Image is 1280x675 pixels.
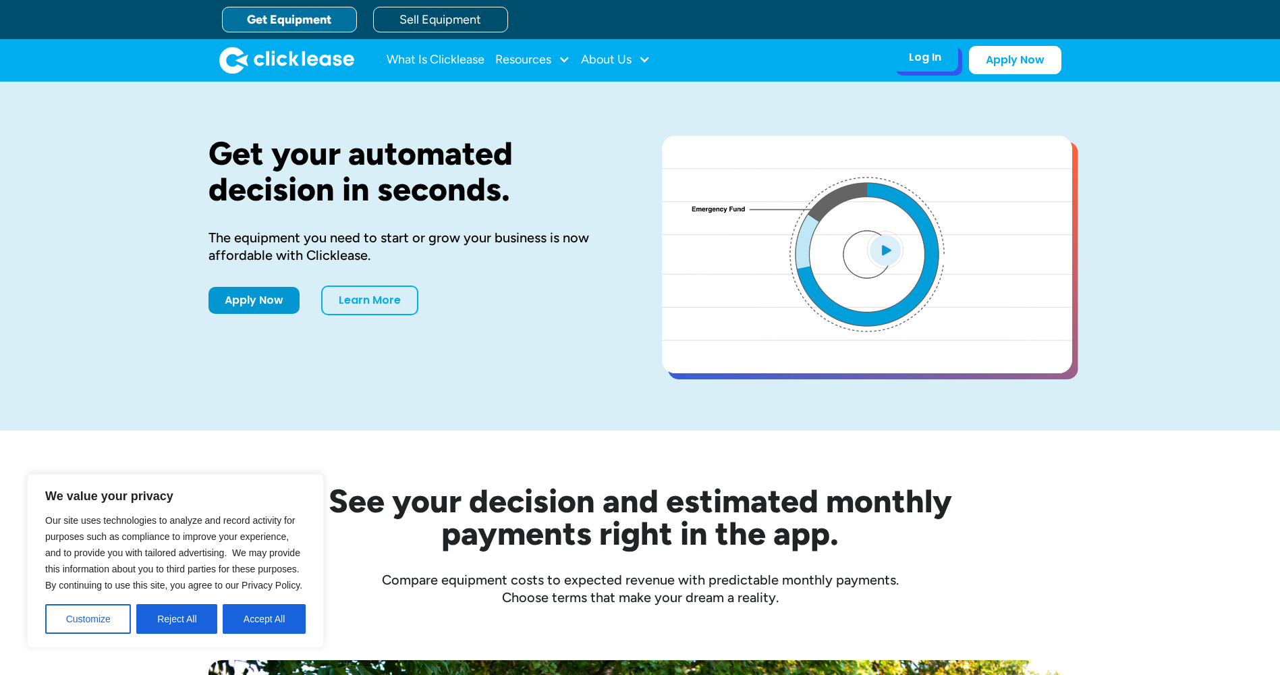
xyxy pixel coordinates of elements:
a: open lightbox [662,136,1072,373]
a: Learn More [321,286,418,315]
span: Our site uses technologies to analyze and record activity for purposes such as compliance to impr... [45,515,302,591]
a: Apply Now [208,287,300,314]
div: We value your privacy [27,474,324,648]
div: Log In [909,51,941,64]
p: We value your privacy [45,488,306,504]
a: Get Equipment [222,7,357,32]
button: Customize [45,604,131,634]
h1: Get your automated decision in seconds. [208,136,619,207]
a: home [219,47,354,74]
div: The equipment you need to start or grow your business is now affordable with Clicklease. [208,229,619,264]
div: About Us [581,47,650,74]
img: Clicklease logo [219,47,354,74]
div: Compare equipment costs to expected revenue with predictable monthly payments. Choose terms that ... [208,571,1072,606]
h2: See your decision and estimated monthly payments right in the app. [262,485,1018,549]
button: Accept All [223,604,306,634]
a: Sell Equipment [373,7,508,32]
a: What Is Clicklease [387,47,484,74]
div: Resources [495,47,570,74]
a: Apply Now [969,46,1061,74]
img: Blue play button logo on a light blue circular background [867,231,903,269]
button: Reject All [136,604,217,634]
